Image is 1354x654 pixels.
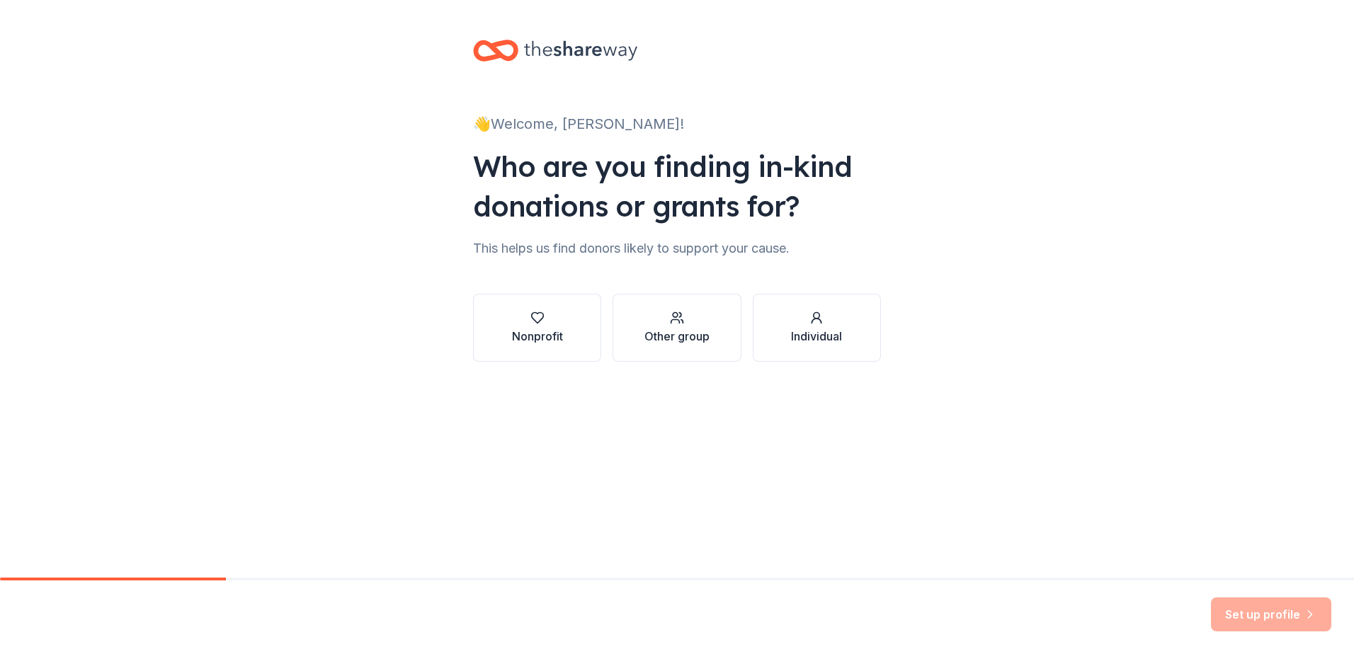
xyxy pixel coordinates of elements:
div: Who are you finding in-kind donations or grants for? [473,147,881,226]
div: Individual [791,328,842,345]
button: Other group [613,294,741,362]
div: 👋 Welcome, [PERSON_NAME]! [473,113,881,135]
button: Nonprofit [473,294,601,362]
div: Nonprofit [512,328,563,345]
div: Other group [644,328,710,345]
div: This helps us find donors likely to support your cause. [473,237,881,260]
button: Individual [753,294,881,362]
